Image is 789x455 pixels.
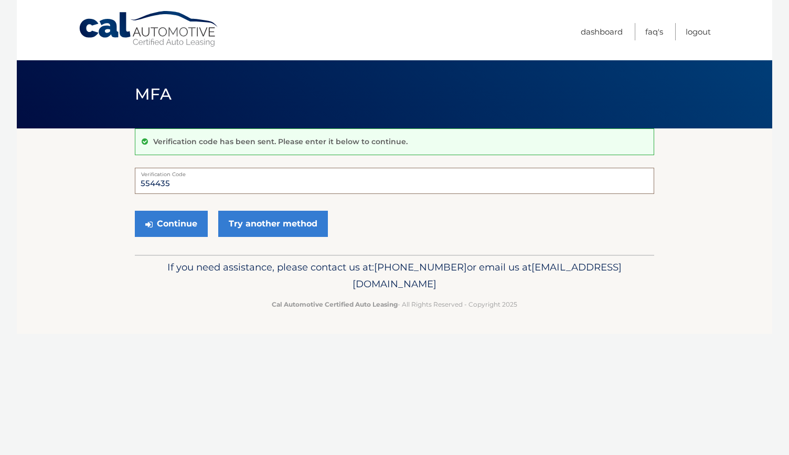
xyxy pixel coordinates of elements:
[142,259,647,292] p: If you need assistance, please contact us at: or email us at
[135,84,172,104] span: MFA
[78,10,220,48] a: Cal Automotive
[218,211,328,237] a: Try another method
[135,211,208,237] button: Continue
[272,300,398,308] strong: Cal Automotive Certified Auto Leasing
[353,261,622,290] span: [EMAIL_ADDRESS][DOMAIN_NAME]
[645,23,663,40] a: FAQ's
[686,23,711,40] a: Logout
[142,299,647,310] p: - All Rights Reserved - Copyright 2025
[153,137,408,146] p: Verification code has been sent. Please enter it below to continue.
[581,23,623,40] a: Dashboard
[135,168,654,176] label: Verification Code
[135,168,654,194] input: Verification Code
[374,261,467,273] span: [PHONE_NUMBER]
